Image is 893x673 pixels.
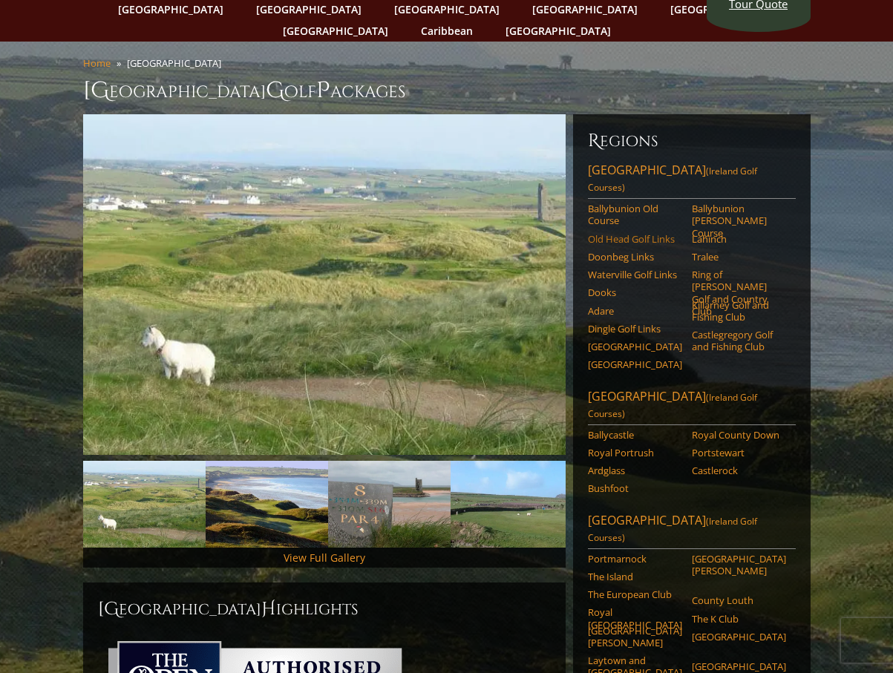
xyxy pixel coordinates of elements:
a: The K Club [692,613,786,625]
a: Royal [GEOGRAPHIC_DATA] [588,606,682,631]
a: The Island [588,571,682,582]
h6: Regions [588,129,796,153]
a: [GEOGRAPHIC_DATA](Ireland Golf Courses) [588,388,796,425]
a: Dooks [588,286,682,298]
a: Portmarnock [588,553,682,565]
a: [GEOGRAPHIC_DATA] [498,20,618,42]
a: Tralee [692,251,786,263]
a: The European Club [588,588,682,600]
a: [GEOGRAPHIC_DATA] [588,341,682,352]
li: [GEOGRAPHIC_DATA] [127,56,227,70]
a: Lahinch [692,233,786,245]
h1: [GEOGRAPHIC_DATA] olf ackages [83,76,811,105]
a: Dingle Golf Links [588,323,682,335]
a: Ballybunion [PERSON_NAME] Course [692,203,786,239]
a: Killarney Golf and Fishing Club [692,299,786,324]
a: [GEOGRAPHIC_DATA] [692,631,786,643]
a: Doonbeg Links [588,251,682,263]
span: (Ireland Golf Courses) [588,165,757,194]
a: Old Head Golf Links [588,233,682,245]
a: [GEOGRAPHIC_DATA] [692,660,786,672]
a: [GEOGRAPHIC_DATA](Ireland Golf Courses) [588,512,796,549]
a: County Louth [692,594,786,606]
a: Ardglass [588,464,682,476]
h2: [GEOGRAPHIC_DATA] ighlights [98,597,551,621]
a: Castlerock [692,464,786,476]
a: [GEOGRAPHIC_DATA][PERSON_NAME] [692,553,786,577]
a: Ballycastle [588,429,682,441]
a: View Full Gallery [284,551,365,565]
span: P [316,76,330,105]
a: Caribbean [413,20,480,42]
a: Home [83,56,111,70]
a: Ring of [PERSON_NAME] Golf and Country Club [692,269,786,317]
a: Royal Portrush [588,447,682,459]
a: [GEOGRAPHIC_DATA] [275,20,396,42]
a: Bushfoot [588,482,682,494]
span: G [266,76,284,105]
a: Adare [588,305,682,317]
span: H [261,597,276,621]
a: Ballybunion Old Course [588,203,682,227]
a: Portstewart [692,447,786,459]
span: (Ireland Golf Courses) [588,391,757,420]
a: [GEOGRAPHIC_DATA](Ireland Golf Courses) [588,162,796,199]
a: Royal County Down [692,429,786,441]
a: Castlegregory Golf and Fishing Club [692,329,786,353]
a: [GEOGRAPHIC_DATA][PERSON_NAME] [588,625,682,649]
a: [GEOGRAPHIC_DATA] [588,358,682,370]
a: Waterville Golf Links [588,269,682,280]
span: (Ireland Golf Courses) [588,515,757,544]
